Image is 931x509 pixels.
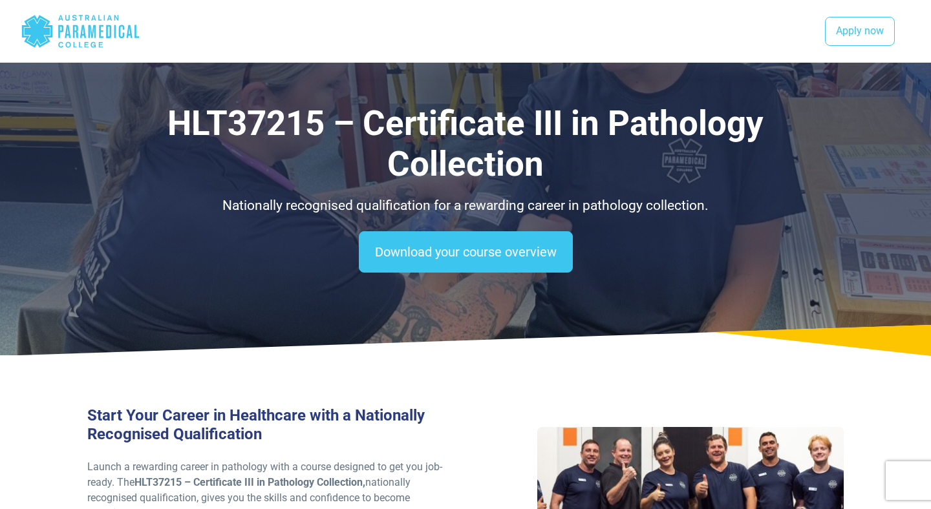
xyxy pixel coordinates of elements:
p: Nationally recognised qualification for a rewarding career in pathology collection. [87,196,844,216]
a: Download your course overview [359,231,573,273]
h3: Start Your Career in Healthcare with a Nationally Recognised Qualification [87,406,458,444]
a: Apply now [825,17,895,47]
h1: HLT37215 – Certificate III in Pathology Collection [87,103,844,185]
strong: HLT37215 – Certificate III in Pathology Collection, [134,476,365,488]
div: Australian Paramedical College [21,10,140,52]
